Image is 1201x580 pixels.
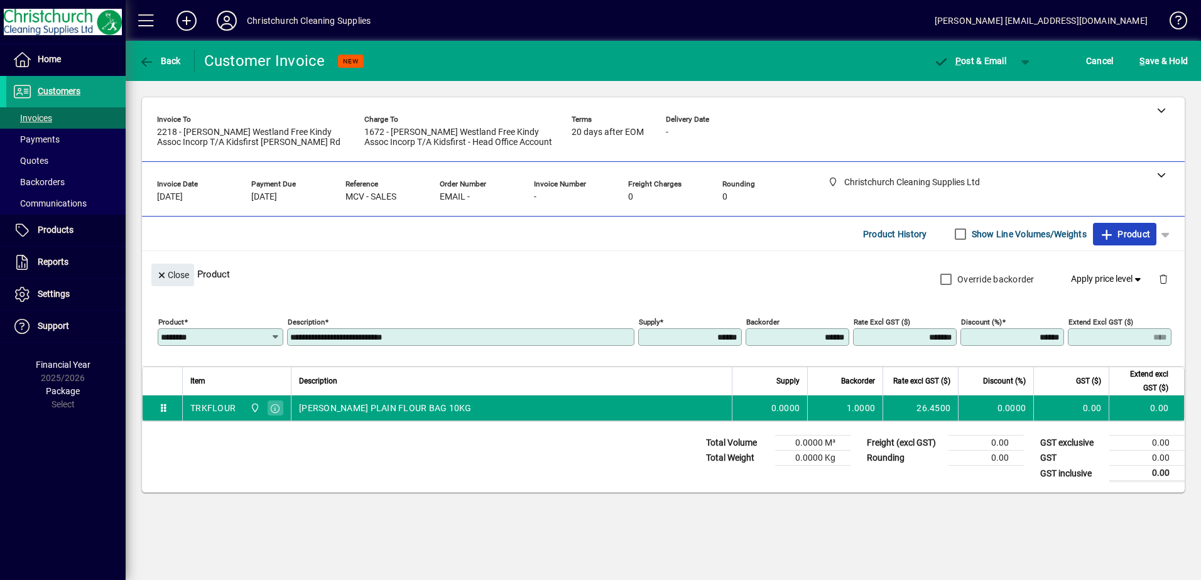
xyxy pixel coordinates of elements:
[746,318,780,326] mat-label: Backorder
[38,257,68,267] span: Reports
[6,215,126,246] a: Products
[6,129,126,150] a: Payments
[1068,318,1133,326] mat-label: Extend excl GST ($)
[13,177,65,187] span: Backorders
[38,225,73,235] span: Products
[288,318,325,326] mat-label: Description
[1136,50,1191,72] button: Save & Hold
[948,451,1024,466] td: 0.00
[927,50,1013,72] button: Post & Email
[1083,50,1117,72] button: Cancel
[854,318,910,326] mat-label: Rate excl GST ($)
[948,436,1024,451] td: 0.00
[299,402,472,414] span: [PERSON_NAME] PLAIN FLOUR BAG 10KG
[142,251,1185,297] div: Product
[207,9,247,32] button: Profile
[572,127,644,137] span: 20 days after EOM
[841,374,875,388] span: Backorder
[136,50,184,72] button: Back
[157,192,183,202] span: [DATE]
[156,265,189,286] span: Close
[639,318,660,326] mat-label: Supply
[38,321,69,331] span: Support
[1148,264,1178,294] button: Delete
[13,113,52,123] span: Invoices
[955,273,1035,286] label: Override backorder
[700,451,775,466] td: Total Weight
[364,127,553,148] span: 1672 - [PERSON_NAME] Westland Free Kindy Assoc Incorp T/A Kidsfirst - Head Office Account
[204,51,325,71] div: Customer Invoice
[1148,273,1178,284] app-page-header-button: Delete
[13,134,60,144] span: Payments
[6,279,126,310] a: Settings
[775,436,850,451] td: 0.0000 M³
[1109,451,1185,466] td: 0.00
[345,192,396,202] span: MCV - SALES
[1160,3,1185,43] a: Knowledge Base
[38,86,80,96] span: Customers
[158,318,184,326] mat-label: Product
[1093,223,1156,245] button: Product
[13,156,48,166] span: Quotes
[1139,51,1188,71] span: ave & Hold
[1109,466,1185,481] td: 0.00
[190,402,236,414] div: TRKFLOUR
[38,289,70,299] span: Settings
[1066,268,1149,291] button: Apply price level
[6,44,126,75] a: Home
[1076,374,1101,388] span: GST ($)
[1033,395,1109,421] td: 0.00
[38,54,61,64] span: Home
[36,360,90,370] span: Financial Year
[6,150,126,171] a: Quotes
[983,374,1026,388] span: Discount (%)
[190,374,205,388] span: Item
[935,11,1148,31] div: [PERSON_NAME] [EMAIL_ADDRESS][DOMAIN_NAME]
[6,247,126,278] a: Reports
[157,127,345,148] span: 2218 - [PERSON_NAME] Westland Free Kindy Assoc Incorp T/A Kidsfirst [PERSON_NAME] Rd
[6,171,126,193] a: Backorders
[628,192,633,202] span: 0
[6,311,126,342] a: Support
[893,374,950,388] span: Rate excl GST ($)
[961,318,1002,326] mat-label: Discount (%)
[13,198,87,208] span: Communications
[534,192,536,202] span: -
[847,402,876,414] span: 1.0000
[1034,436,1109,451] td: GST exclusive
[666,127,668,137] span: -
[1139,56,1144,66] span: S
[891,402,950,414] div: 26.4500
[343,57,359,65] span: NEW
[440,192,470,202] span: EMAIL -
[247,401,261,415] span: Christchurch Cleaning Supplies Ltd
[148,269,197,280] app-page-header-button: Close
[6,193,126,214] a: Communications
[858,223,932,245] button: Product History
[166,9,207,32] button: Add
[1086,51,1114,71] span: Cancel
[955,56,961,66] span: P
[863,224,927,244] span: Product History
[1109,436,1185,451] td: 0.00
[126,50,195,72] app-page-header-button: Back
[46,386,80,396] span: Package
[722,192,727,202] span: 0
[861,451,948,466] td: Rounding
[139,56,181,66] span: Back
[861,436,948,451] td: Freight (excl GST)
[771,402,800,414] span: 0.0000
[700,436,775,451] td: Total Volume
[299,374,337,388] span: Description
[958,395,1033,421] td: 0.0000
[1034,451,1109,466] td: GST
[6,107,126,129] a: Invoices
[247,11,371,31] div: Christchurch Cleaning Supplies
[1109,395,1184,421] td: 0.00
[251,192,277,202] span: [DATE]
[1034,466,1109,481] td: GST inclusive
[151,264,194,286] button: Close
[1117,367,1168,395] span: Extend excl GST ($)
[776,374,800,388] span: Supply
[775,451,850,466] td: 0.0000 Kg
